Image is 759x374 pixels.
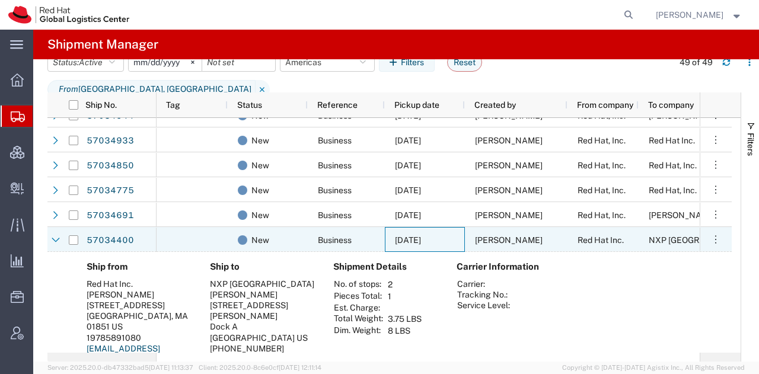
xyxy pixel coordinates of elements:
[578,235,624,245] span: Red Hat Inc.
[87,333,191,343] div: 19785891080
[384,290,426,302] td: 1
[166,100,180,110] span: Tag
[475,210,543,220] span: Panashe GARAH
[280,53,375,72] button: Americas
[649,186,697,195] span: Red Hat, Inc.
[318,210,352,220] span: Business
[47,30,158,59] h4: Shipment Manager
[457,261,551,272] h4: Carrier Information
[333,302,384,313] th: Est. Charge:
[395,136,421,145] span: 10/06/2025
[395,210,421,220] span: 10/06/2025
[47,53,124,72] button: Status:Active
[86,132,135,151] a: 57034933
[279,364,321,371] span: [DATE] 12:11:14
[395,186,421,195] span: 10/06/2025
[59,83,78,95] i: From
[384,313,426,325] td: 3.75 LBS
[578,210,626,220] span: Red Hat, Inc.
[333,313,384,325] th: Total Weight:
[318,161,352,170] span: Business
[562,363,745,373] span: Copyright © [DATE]-[DATE] Agistix Inc., All Rights Reserved
[210,279,314,289] div: NXP [GEOGRAPHIC_DATA]
[649,210,716,220] span: Ayush Tiwari
[577,100,633,110] span: From company
[457,279,511,289] th: Carrier:
[649,136,695,145] span: Red Hat Inc.
[475,161,543,170] span: Panashe GARAH
[578,161,626,170] span: Red Hat, Inc.
[680,56,713,69] div: 49 of 49
[210,333,314,343] div: [GEOGRAPHIC_DATA] US
[47,364,193,371] span: Server: 2025.20.0-db47332bad5
[87,344,160,365] a: [EMAIL_ADDRESS][DOMAIN_NAME]
[251,178,269,203] span: New
[199,364,321,371] span: Client: 2025.20.0-8c6e0cf
[87,300,191,311] div: [STREET_ADDRESS]
[86,156,135,175] a: 57034850
[457,289,511,300] th: Tracking No.:
[210,261,314,272] h4: Ship to
[395,161,421,170] span: 10/06/2025
[648,100,694,110] span: To company
[649,235,753,245] span: NXP USA
[379,53,435,72] button: Filters
[394,100,439,110] span: Pickup date
[649,161,697,170] span: Red Hat, Inc.
[251,128,269,153] span: New
[457,300,511,311] th: Service Level:
[333,325,384,337] th: Dim. Weight:
[79,57,103,67] span: Active
[384,279,426,290] td: 2
[333,279,384,290] th: No. of stops:
[333,261,438,272] h4: Shipment Details
[475,235,543,245] span: Shawn Doherty
[85,100,117,110] span: Ship No.
[87,289,191,300] div: [PERSON_NAME]
[86,181,135,200] a: 57034775
[237,100,262,110] span: Status
[86,231,135,250] a: 57034400
[87,279,191,289] div: Red Hat Inc.
[318,186,352,195] span: Business
[149,364,193,371] span: [DATE] 11:13:37
[578,186,626,195] span: Red Hat, Inc.
[655,8,743,22] button: [PERSON_NAME]
[395,235,421,245] span: 10/06/2025
[210,343,314,354] div: [PHONE_NUMBER]
[447,53,482,72] button: Reset
[210,289,314,300] div: [PERSON_NAME]
[202,53,275,71] input: Not set
[8,6,129,24] img: logo
[384,325,426,337] td: 8 LBS
[318,235,352,245] span: Business
[210,321,314,332] div: Dock A
[47,80,256,99] span: From Latin America, North America
[251,153,269,178] span: New
[210,300,314,321] div: [STREET_ADDRESS][PERSON_NAME]
[656,8,723,21] span: Kirk Newcross
[251,203,269,228] span: New
[333,290,384,302] th: Pieces Total:
[317,100,358,110] span: Reference
[475,186,543,195] span: Panashe GARAH
[578,136,626,145] span: Red Hat, Inc.
[86,206,135,225] a: 57034691
[475,136,543,145] span: Panashe GARAH
[129,53,202,71] input: Not set
[87,261,191,272] h4: Ship from
[474,100,516,110] span: Created by
[87,311,191,332] div: [GEOGRAPHIC_DATA], MA 01851 US
[251,228,269,252] span: New
[318,136,352,145] span: Business
[746,133,755,156] span: Filters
